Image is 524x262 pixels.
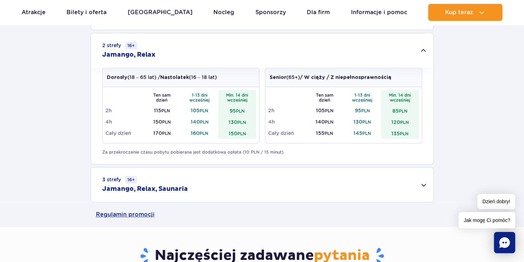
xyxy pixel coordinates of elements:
td: 155 [306,127,344,139]
td: 150 [218,127,256,139]
td: 160 [181,127,219,139]
small: 16+ [125,42,137,49]
small: PLN [236,108,244,114]
td: 140 [306,116,344,127]
small: PLN [400,131,408,136]
a: Informacje i pomoc [351,4,407,21]
th: Min. 14 dni wcześniej [381,90,419,105]
small: PLN [162,119,171,125]
small: PLN [325,108,333,113]
td: Cały dzień [268,127,306,139]
button: Kup teraz [428,4,502,21]
th: Ten sam dzień [306,90,344,105]
a: [GEOGRAPHIC_DATA] [128,4,192,21]
small: PLN [237,120,246,125]
td: Cały dzień [105,127,143,139]
small: PLN [362,119,371,125]
small: PLN [362,131,371,136]
td: 105 [306,105,344,116]
strong: Senior [270,75,286,80]
p: (18 – 65 lat) / (16 – 18 lat) [107,74,217,81]
small: PLN [400,120,409,125]
td: 150 [143,116,181,127]
small: PLN [237,131,246,136]
a: Sponsorzy [255,4,286,21]
th: Min. 14 dni wcześniej [218,90,256,105]
td: 95 [344,105,381,116]
td: 4h [105,116,143,127]
td: 115 [143,105,181,116]
td: 130 [218,116,256,127]
p: (65+) [270,74,391,81]
div: Chat [494,232,515,253]
td: 105 [181,105,219,116]
th: 1-13 dni wcześniej [344,90,381,105]
td: 145 [344,127,381,139]
td: 120 [381,116,419,127]
span: Jak mogę Ci pomóc? [459,212,515,228]
small: PLN [361,108,370,113]
h2: Jamango, Relax, Saunaria [102,185,188,193]
a: Nocleg [213,4,234,21]
small: PLN [162,131,171,136]
td: 130 [344,116,381,127]
td: 95 [218,105,256,116]
a: Atrakcje [22,4,46,21]
th: 1-13 dni wcześniej [181,90,219,105]
span: Dzień dobry! [477,194,515,209]
strong: / W ciąży / Z niepełnosprawnością [300,75,391,80]
td: 140 [181,116,219,127]
small: PLN [161,108,170,113]
p: Za przekroczenie czasu pobytu pobierana jest dodatkowa opłata (10 PLN / 15 minut). [102,149,422,155]
th: Ten sam dzień [143,90,181,105]
td: 170 [143,127,181,139]
span: Kup teraz [445,9,473,16]
a: Bilety i oferta [67,4,106,21]
td: 2h [105,105,143,116]
strong: Dorosły [107,75,127,80]
a: Dla firm [307,4,330,21]
td: 135 [381,127,419,139]
small: PLN [200,131,208,136]
small: 2 strefy [102,42,137,49]
small: 16+ [125,176,137,183]
a: Regulamin promocji [96,202,428,227]
small: PLN [325,119,333,125]
small: PLN [324,131,333,136]
small: PLN [200,119,208,125]
strong: Nastolatek [160,75,189,80]
small: 3 strefy [102,176,137,183]
small: PLN [399,108,407,114]
small: PLN [200,108,208,113]
h2: Jamango, Relax [102,51,155,59]
td: 4h [268,116,306,127]
td: 85 [381,105,419,116]
td: 2h [268,105,306,116]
